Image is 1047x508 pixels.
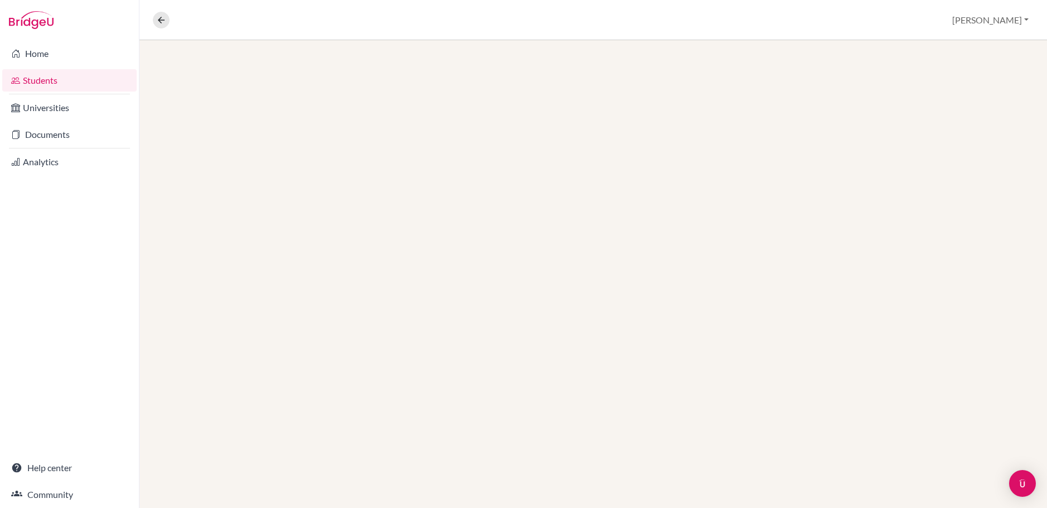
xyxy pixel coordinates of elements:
img: Bridge-U [9,11,54,29]
a: Home [2,42,137,65]
a: Analytics [2,151,137,173]
a: Documents [2,123,137,146]
a: Students [2,69,137,92]
a: Community [2,483,137,506]
div: Open Intercom Messenger [1009,470,1036,497]
a: Universities [2,97,137,119]
button: [PERSON_NAME] [947,9,1034,31]
a: Help center [2,457,137,479]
